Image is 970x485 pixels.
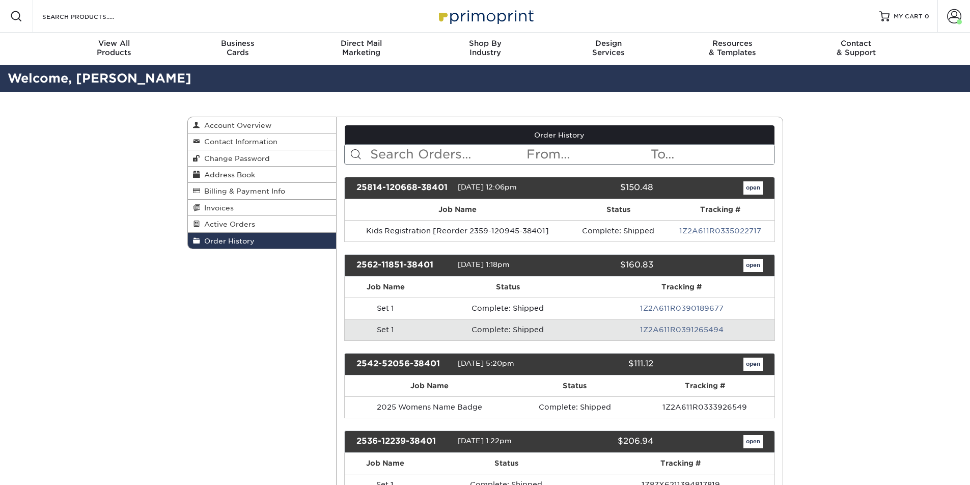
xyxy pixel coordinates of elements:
[671,33,794,65] a: Resources& Templates
[200,121,271,129] span: Account Overview
[52,39,176,57] div: Products
[176,39,299,48] span: Business
[345,375,514,396] th: Job Name
[635,396,774,418] td: 1Z2A611R0333926549
[345,199,570,220] th: Job Name
[426,298,589,319] td: Complete: Shipped
[349,435,458,448] div: 2536-12239-38401
[552,435,661,448] div: $206.94
[200,204,234,212] span: Invoices
[200,171,255,179] span: Address Book
[200,138,278,146] span: Contact Information
[640,304,724,312] a: 1Z2A611R0390189677
[299,39,423,48] span: Direct Mail
[743,435,763,448] a: open
[743,181,763,195] a: open
[345,453,426,474] th: Job Name
[345,298,426,319] td: Set 1
[547,39,671,57] div: Services
[369,145,525,164] input: Search Orders...
[635,375,774,396] th: Tracking #
[794,33,918,65] a: Contact& Support
[345,220,570,241] td: Kids Registration [Reorder 2359-120945-38401]
[552,181,661,195] div: $150.48
[345,125,774,145] a: Order History
[458,437,512,445] span: [DATE] 1:22pm
[434,5,536,27] img: Primoprint
[587,453,774,474] th: Tracking #
[176,33,299,65] a: BusinessCards
[570,220,667,241] td: Complete: Shipped
[650,145,774,164] input: To...
[188,133,337,150] a: Contact Information
[423,39,547,57] div: Industry
[349,259,458,272] div: 2562-11851-38401
[188,150,337,167] a: Change Password
[458,359,514,367] span: [DATE] 5:20pm
[200,220,255,228] span: Active Orders
[349,358,458,371] div: 2542-52056-38401
[345,396,514,418] td: 2025 Womens Name Badge
[345,319,426,340] td: Set 1
[667,199,774,220] th: Tracking #
[458,260,510,268] span: [DATE] 1:18pm
[423,39,547,48] span: Shop By
[671,39,794,57] div: & Templates
[894,12,923,21] span: MY CART
[200,154,270,163] span: Change Password
[345,277,426,298] th: Job Name
[426,453,587,474] th: Status
[671,39,794,48] span: Resources
[349,181,458,195] div: 25814-120668-38401
[52,39,176,48] span: View All
[426,319,589,340] td: Complete: Shipped
[547,33,671,65] a: DesignServices
[188,216,337,232] a: Active Orders
[743,259,763,272] a: open
[426,277,589,298] th: Status
[794,39,918,48] span: Contact
[794,39,918,57] div: & Support
[514,396,635,418] td: Complete: Shipped
[52,33,176,65] a: View AllProducts
[552,358,661,371] div: $111.12
[570,199,667,220] th: Status
[188,233,337,249] a: Order History
[200,187,285,195] span: Billing & Payment Info
[299,33,423,65] a: Direct MailMarketing
[589,277,774,298] th: Tracking #
[200,237,255,245] span: Order History
[925,13,929,20] span: 0
[743,358,763,371] a: open
[525,145,650,164] input: From...
[188,183,337,199] a: Billing & Payment Info
[188,167,337,183] a: Address Book
[458,183,517,191] span: [DATE] 12:06pm
[299,39,423,57] div: Marketing
[188,200,337,216] a: Invoices
[176,39,299,57] div: Cards
[423,33,547,65] a: Shop ByIndustry
[547,39,671,48] span: Design
[514,375,635,396] th: Status
[188,117,337,133] a: Account Overview
[640,326,724,334] a: 1Z2A611R0391265494
[679,227,761,235] a: 1Z2A611R0335022717
[552,259,661,272] div: $160.83
[41,10,141,22] input: SEARCH PRODUCTS.....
